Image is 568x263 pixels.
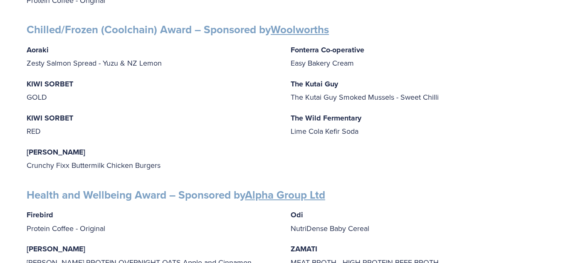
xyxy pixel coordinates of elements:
p: GOLD [27,77,277,104]
p: Protein Coffee - Original [27,208,277,235]
p: The Kutai Guy Smoked Mussels - Sweet Chilli [291,77,541,104]
strong: [PERSON_NAME] [27,243,85,254]
strong: Chilled/Frozen (Coolchain) Award – Sponsored by [27,22,329,37]
strong: [PERSON_NAME] [27,147,85,157]
strong: Health and Wellbeing Award – Sponsored by [27,187,325,203]
strong: Aoraki [27,44,49,55]
strong: Fonterra Co-operative [291,44,364,55]
strong: KIWI SORBET [27,79,73,89]
p: Zesty Salmon Spread - Yuzu & NZ Lemon [27,43,277,70]
strong: Firebird [27,209,53,220]
strong: The Wild Fermentary [291,113,361,123]
p: Easy Bakery Cream [291,43,541,70]
strong: The Kutai Guy [291,79,338,89]
strong: Odi [291,209,303,220]
p: RED [27,111,277,138]
a: Woolworths [271,22,329,37]
p: Crunchy Fixx Buttermilk Chicken Burgers [27,145,277,172]
p: Lime Cola Kefir Soda [291,111,541,138]
strong: KIWI SORBET [27,113,73,123]
a: Alpha Group Ltd [245,187,325,203]
p: NutriDense Baby Cereal [291,208,541,235]
strong: ZAMATI [291,243,317,254]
